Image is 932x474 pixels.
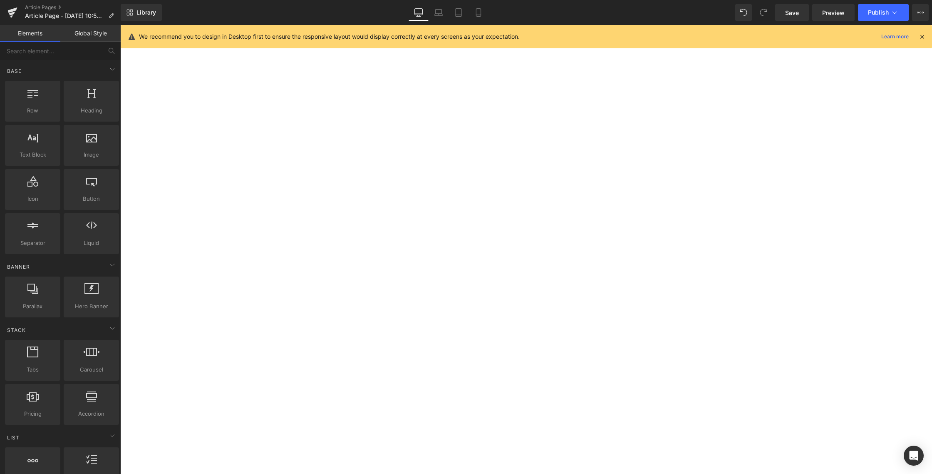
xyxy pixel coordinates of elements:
[25,12,105,19] span: Article Page - [DATE] 10:58:15
[6,434,20,442] span: List
[449,4,468,21] a: Tablet
[6,67,22,75] span: Base
[409,4,429,21] a: Desktop
[468,4,488,21] a: Mobile
[60,25,121,42] a: Global Style
[7,195,58,203] span: Icon
[812,4,855,21] a: Preview
[7,365,58,374] span: Tabs
[785,8,799,17] span: Save
[136,9,156,16] span: Library
[25,4,121,11] a: Article Pages
[66,239,116,247] span: Liquid
[139,32,520,41] p: We recommend you to design in Desktop first to ensure the responsive layout would display correct...
[904,446,924,466] div: Open Intercom Messenger
[822,8,845,17] span: Preview
[7,150,58,159] span: Text Block
[7,409,58,418] span: Pricing
[912,4,929,21] button: More
[66,150,116,159] span: Image
[6,263,31,271] span: Banner
[755,4,772,21] button: Redo
[66,365,116,374] span: Carousel
[735,4,752,21] button: Undo
[66,195,116,203] span: Button
[878,32,912,42] a: Learn more
[7,302,58,311] span: Parallax
[121,4,162,21] a: New Library
[858,4,909,21] button: Publish
[66,302,116,311] span: Hero Banner
[429,4,449,21] a: Laptop
[868,9,889,16] span: Publish
[66,409,116,418] span: Accordion
[7,239,58,247] span: Separator
[7,106,58,115] span: Row
[66,106,116,115] span: Heading
[6,326,27,334] span: Stack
